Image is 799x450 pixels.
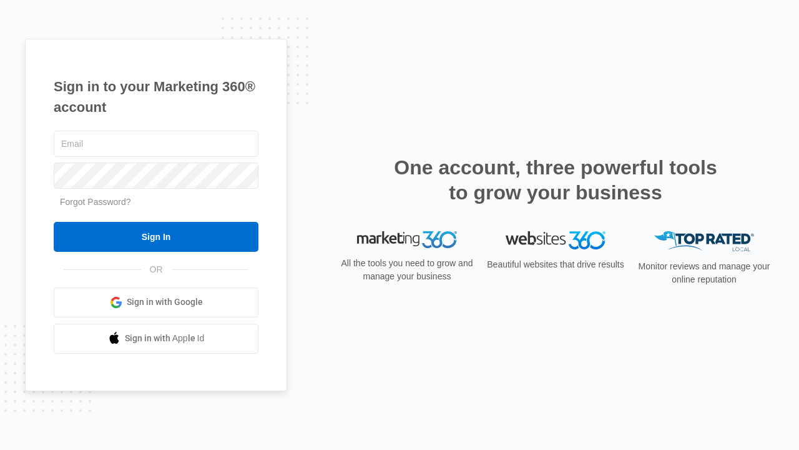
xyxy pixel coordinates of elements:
[506,231,605,249] img: Websites 360
[141,263,172,276] span: OR
[337,257,477,283] p: All the tools you need to grow and manage your business
[54,76,258,117] h1: Sign in to your Marketing 360® account
[54,131,258,157] input: Email
[60,197,131,207] a: Forgot Password?
[54,287,258,317] a: Sign in with Google
[486,258,625,271] p: Beautiful websites that drive results
[634,260,774,286] p: Monitor reviews and manage your online reputation
[54,222,258,252] input: Sign In
[125,332,205,345] span: Sign in with Apple Id
[654,231,754,252] img: Top Rated Local
[390,155,721,205] h2: One account, three powerful tools to grow your business
[54,324,258,354] a: Sign in with Apple Id
[357,231,457,249] img: Marketing 360
[127,296,203,309] span: Sign in with Google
